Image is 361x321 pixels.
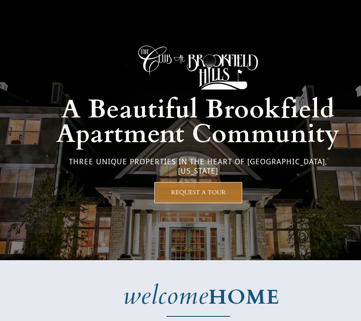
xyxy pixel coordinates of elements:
[155,189,242,196] span: REQUEST A TOUR
[154,182,242,203] a: REQUEST A TOUR
[56,117,340,151] span: Apartment Community
[208,283,279,311] strong: HOME
[123,279,208,313] em: welcome
[61,92,335,127] span: A Beautiful Brookfield
[69,157,328,175] span: THREE UNIQUE PROPERTIES IN THE HEART OF [GEOGRAPHIC_DATA], [US_STATE]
